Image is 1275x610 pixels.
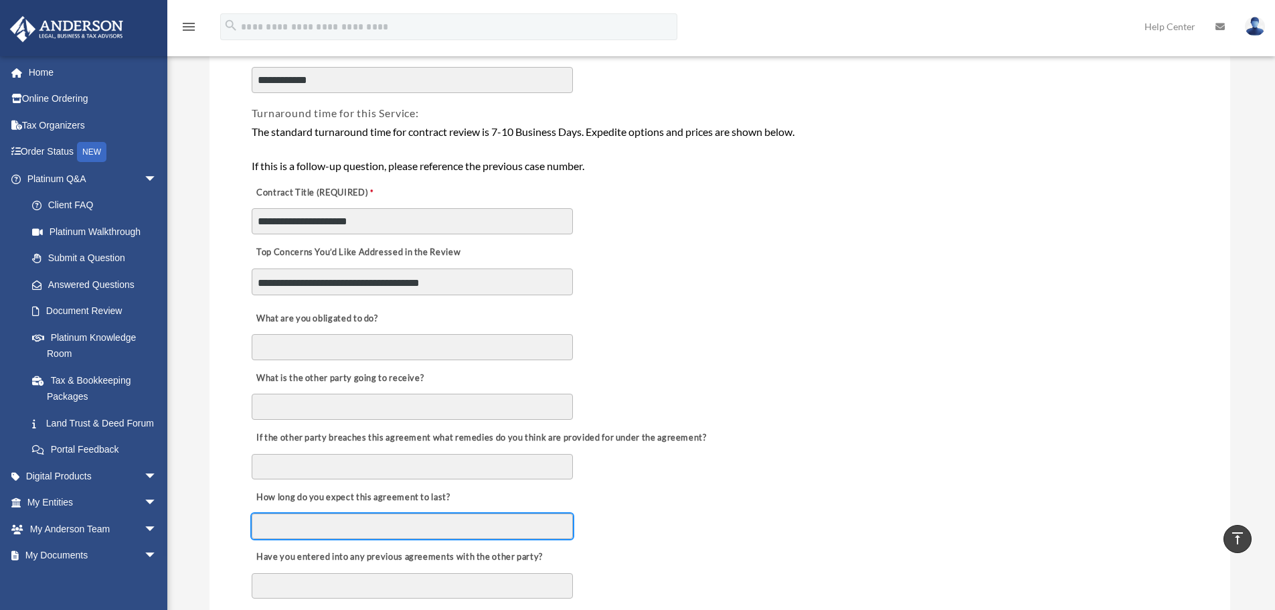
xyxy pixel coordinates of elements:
img: User Pic [1245,17,1265,36]
i: vertical_align_top [1229,530,1246,546]
div: The standard turnaround time for contract review is 7-10 Business Days. Expedite options and pric... [252,123,1188,175]
a: menu [181,23,197,35]
a: Land Trust & Deed Forum [19,410,177,437]
span: arrow_drop_down [144,489,171,517]
a: Home [9,59,177,86]
label: How long do you expect this agreement to last? [252,489,454,508]
a: Platinum Walkthrough [19,218,177,245]
label: Top Concerns You’d Like Addressed in the Review [252,243,464,262]
a: vertical_align_top [1223,525,1252,553]
a: My Documentsarrow_drop_down [9,542,177,569]
span: arrow_drop_down [144,165,171,193]
label: Contract Title (REQUIRED) [252,183,386,202]
a: Client FAQ [19,192,177,219]
a: Platinum Knowledge Room [19,324,177,367]
a: Order StatusNEW [9,139,177,166]
a: Tax Organizers [9,112,177,139]
span: arrow_drop_down [144,463,171,490]
a: Tax & Bookkeeping Packages [19,367,177,410]
div: NEW [77,142,106,162]
span: arrow_drop_down [144,516,171,543]
a: My Anderson Teamarrow_drop_down [9,516,177,542]
label: What is the other party going to receive? [252,369,428,388]
a: Document Review [19,298,171,325]
a: Submit a Question [19,245,177,272]
span: Turnaround time for this Service: [252,106,419,119]
img: Anderson Advisors Platinum Portal [6,16,127,42]
a: Online Ordering [9,86,177,112]
span: arrow_drop_down [144,542,171,570]
a: Platinum Q&Aarrow_drop_down [9,165,177,192]
i: menu [181,19,197,35]
label: Have you entered into any previous agreements with the other party? [252,548,547,567]
a: Digital Productsarrow_drop_down [9,463,177,489]
i: search [224,18,238,33]
a: Answered Questions [19,271,177,298]
label: What are you obligated to do? [252,309,386,328]
a: My Entitiesarrow_drop_down [9,489,177,516]
label: If the other party breaches this agreement what remedies do you think are provided for under the ... [252,429,710,447]
a: Portal Feedback [19,437,177,463]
